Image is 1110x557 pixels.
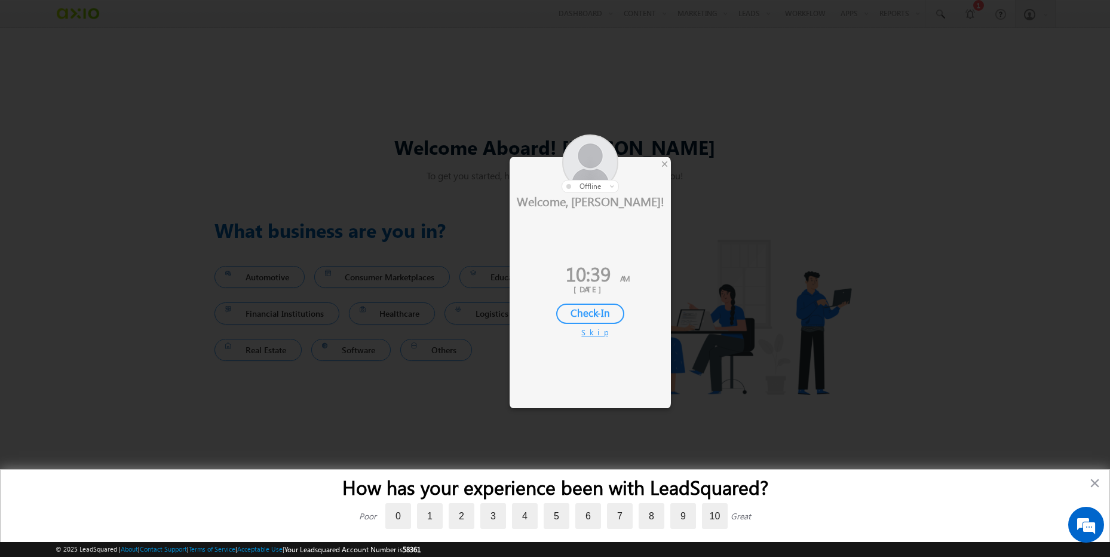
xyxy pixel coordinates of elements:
[417,503,443,529] label: 1
[670,503,696,529] label: 9
[607,503,633,529] label: 7
[731,510,751,522] div: Great
[519,284,662,295] div: [DATE]
[620,273,630,283] span: AM
[56,544,421,555] span: © 2025 LeadSquared | | | | |
[480,503,506,529] label: 3
[556,304,624,324] div: Check-In
[510,193,671,209] div: Welcome, [PERSON_NAME]!
[403,545,421,554] span: 58361
[566,260,611,287] span: 10:39
[385,503,411,529] label: 0
[1089,473,1100,492] button: Close
[702,503,728,529] label: 10
[658,157,671,170] div: ×
[237,545,283,553] a: Acceptable Use
[284,545,421,554] span: Your Leadsquared Account Number is
[189,545,235,553] a: Terms of Service
[449,503,474,529] label: 2
[121,545,138,553] a: About
[359,510,376,522] div: Poor
[512,503,538,529] label: 4
[24,476,1086,498] h2: How has your experience been with LeadSquared?
[639,503,664,529] label: 8
[575,503,601,529] label: 6
[581,327,599,338] div: Skip
[579,182,601,191] span: offline
[544,503,569,529] label: 5
[140,545,187,553] a: Contact Support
